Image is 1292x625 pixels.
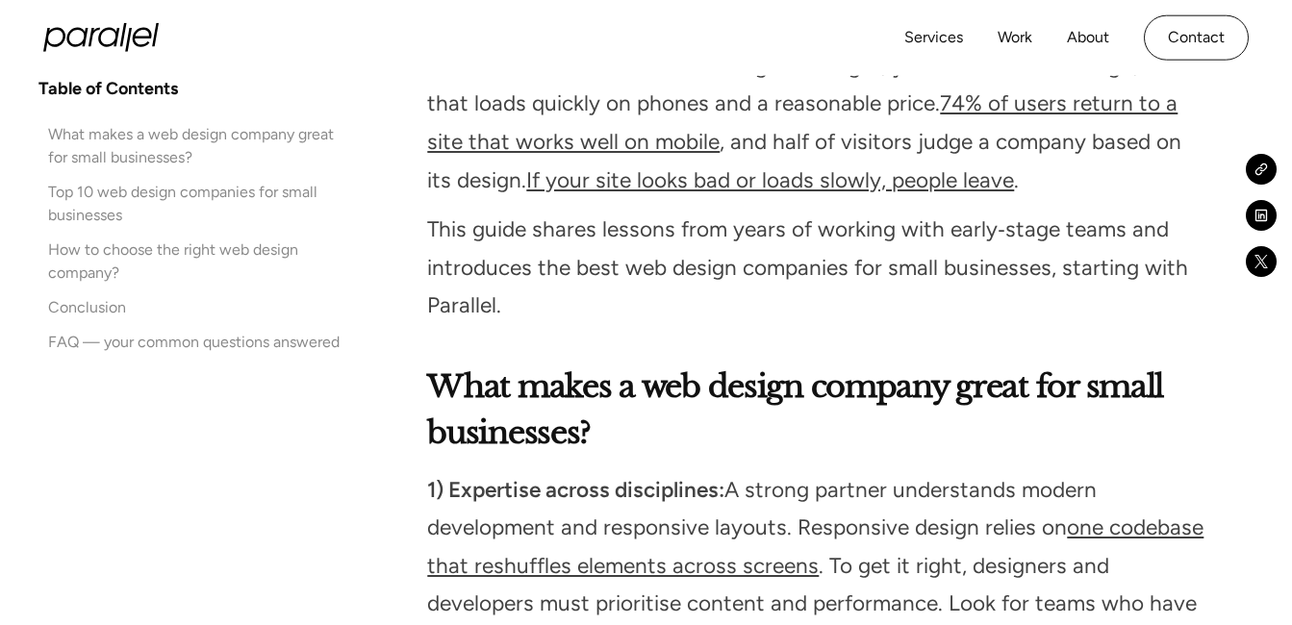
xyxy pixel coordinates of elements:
[48,181,342,227] div: Top 10 web design companies for small businesses
[38,296,342,319] a: Conclusion
[48,238,342,285] div: How to choose the right web design company?
[38,181,342,227] a: Top 10 web design companies for small businesses
[904,24,963,52] a: Services
[38,238,342,285] a: How to choose the right web design company?
[998,24,1032,52] a: Work
[43,23,159,52] a: home
[526,167,1014,193] a: If your site looks bad or loads slowly, people leave
[1067,24,1109,52] a: About
[427,9,1210,199] p: Founders and product leaders at small firms feel the pressure of launching a site that works. You...
[38,123,342,169] a: What makes a web design company great for small businesses?
[427,477,724,503] strong: 1) Expertise across disciplines:
[427,211,1210,325] p: This guide shares lessons from years of working with early‑stage teams and introduces the best we...
[48,296,126,319] div: Conclusion
[1144,15,1249,61] a: Contact
[427,367,1163,452] strong: What makes a web design company great for small businesses?
[48,123,342,169] div: What makes a web design company great for small businesses?
[38,77,178,100] h4: Table of Contents
[48,331,340,354] div: FAQ — your common questions answered
[427,90,1178,155] a: 74% of users return to a site that works well on mobile
[38,331,342,354] a: FAQ — your common questions answered
[427,514,1203,579] a: one codebase that reshuffles elements across screens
